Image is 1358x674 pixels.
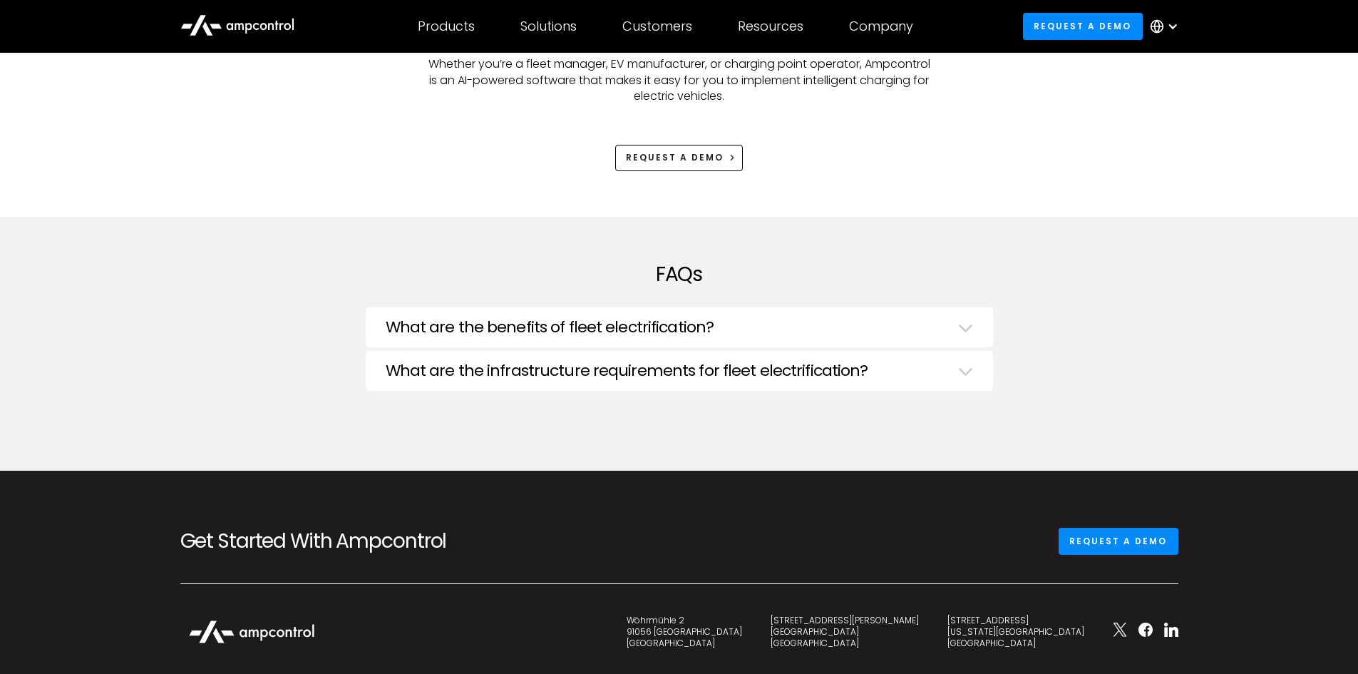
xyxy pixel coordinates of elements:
h3: What are the infrastructure requirements for fleet electrification? [386,362,868,380]
div: Customers [622,19,692,34]
div: Wöhrmühle 2 91056 [GEOGRAPHIC_DATA] [GEOGRAPHIC_DATA] [627,615,742,648]
div: Products [418,19,475,34]
img: Dropdown Arrow [958,324,973,332]
img: Dropdown Arrow [958,367,973,376]
p: Whether you’re a fleet manager, EV manufacturer, or charging point operator, Ampcontrol is an AI-... [428,56,930,104]
h3: What are the benefits of fleet electrification? [386,318,714,337]
h2: FAQs [366,262,993,287]
div: [STREET_ADDRESS][PERSON_NAME] [GEOGRAPHIC_DATA] [GEOGRAPHIC_DATA] [771,615,919,648]
div: Solutions [520,19,577,34]
div: Company [849,19,913,34]
a: Request a demo [1023,13,1143,39]
a: Request a demo [1059,528,1178,554]
div: Resources [738,19,803,34]
div: [STREET_ADDRESS] [US_STATE][GEOGRAPHIC_DATA] [GEOGRAPHIC_DATA] [947,615,1084,648]
a: REQUEST A DEMO [615,145,744,171]
h2: Get Started With Ampcontrol [180,529,494,553]
div: REQUEST A DEMO [626,151,724,164]
img: Ampcontrol Logo [180,613,323,651]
